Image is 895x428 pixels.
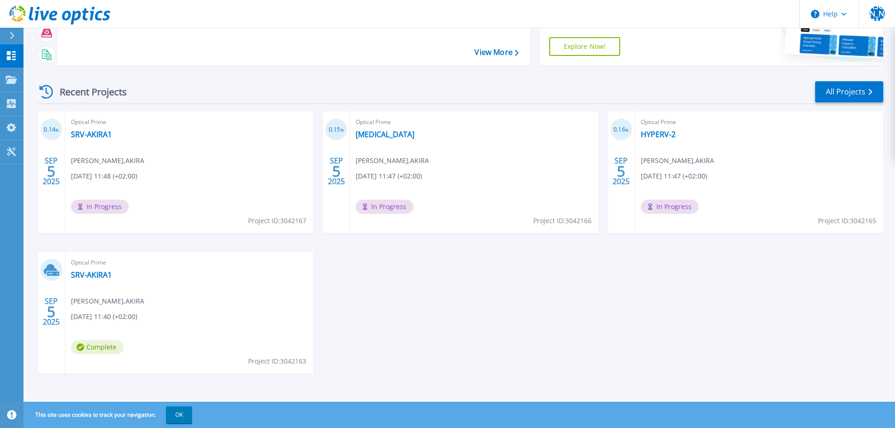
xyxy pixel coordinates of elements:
span: Optical Prime [71,117,308,127]
span: Complete [71,340,124,354]
span: [DATE] 11:47 (+02:00) [641,171,707,181]
a: SRV-AKIRA1 [71,270,112,280]
div: SEP 2025 [42,154,60,188]
span: 5 [47,167,55,175]
span: 5 [617,167,625,175]
span: In Progress [641,200,699,214]
a: SRV-AKIRA1 [71,130,112,139]
a: [MEDICAL_DATA] [356,130,414,139]
h3: 0.15 [325,125,347,135]
div: SEP 2025 [327,154,345,188]
span: Optical Prime [641,117,878,127]
span: Optical Prime [356,117,592,127]
span: Project ID: 3042165 [818,216,876,226]
span: Project ID: 3042166 [533,216,591,226]
h3: 0.14 [40,125,62,135]
span: 5 [332,167,341,175]
span: [DATE] 11:47 (+02:00) [356,171,422,181]
span: [PERSON_NAME] , AKIRA [71,296,144,306]
span: Project ID: 3042163 [248,356,306,366]
div: SEP 2025 [612,154,630,188]
span: [DATE] 11:48 (+02:00) [71,171,137,181]
a: View More [475,48,518,57]
span: [PERSON_NAME] , AKIRA [641,156,714,166]
span: Optical Prime [71,257,308,268]
h3: 0.16 [610,125,632,135]
span: % [55,127,59,132]
span: This site uses cookies to track your navigation. [26,406,192,423]
a: HYPERV-2 [641,130,676,139]
a: Explore Now! [549,37,621,56]
span: % [341,127,344,132]
span: [PERSON_NAME] , AKIRA [71,156,144,166]
div: SEP 2025 [42,295,60,329]
span: % [625,127,629,132]
span: 5 [47,308,55,316]
span: In Progress [71,200,129,214]
span: In Progress [356,200,413,214]
span: [DATE] 11:40 (+02:00) [71,311,137,322]
span: [PERSON_NAME] , AKIRA [356,156,429,166]
div: Recent Projects [36,80,140,103]
span: Project ID: 3042167 [248,216,306,226]
button: OK [166,406,192,423]
a: All Projects [815,81,883,102]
